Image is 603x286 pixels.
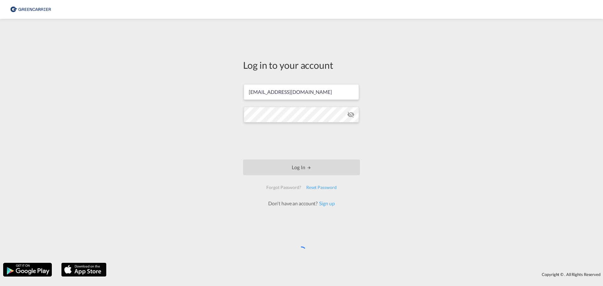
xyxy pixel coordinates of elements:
a: Sign up [318,200,334,206]
img: google.png [3,262,52,277]
div: Forgot Password? [264,182,303,193]
button: LOGIN [243,159,360,175]
div: Log in to your account [243,58,360,72]
img: 8cf206808afe11efa76fcd1e3d746489.png [9,3,52,17]
iframe: reCAPTCHA [254,129,349,153]
div: Copyright © . All Rights Reserved [110,269,603,280]
div: Don't have an account? [261,200,341,207]
img: apple.png [61,262,107,277]
input: Enter email/phone number [244,84,359,100]
md-icon: icon-eye-off [347,111,355,118]
div: Reset Password [304,182,339,193]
